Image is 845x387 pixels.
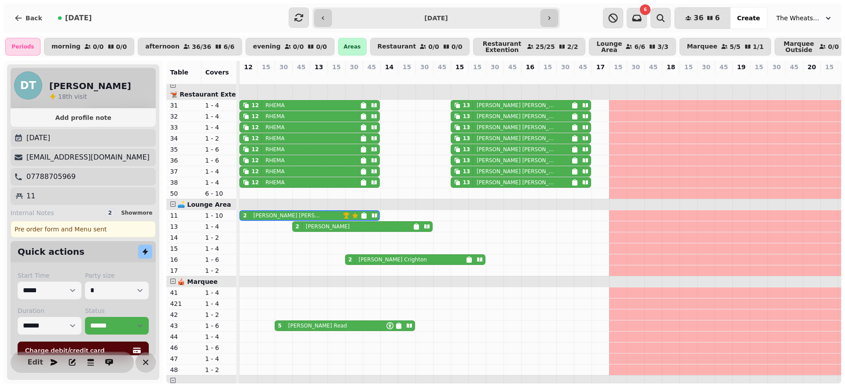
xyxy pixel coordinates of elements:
[170,233,198,242] p: 14
[477,113,557,120] p: [PERSON_NAME] [PERSON_NAME]
[262,63,270,71] p: 15
[205,299,233,308] p: 1 - 4
[452,44,463,50] p: 0 / 0
[14,112,152,123] button: Add profile note
[58,92,87,101] p: visit
[245,73,252,91] p: 14
[658,44,669,50] p: 3 / 3
[85,271,149,280] label: Party size
[170,343,198,352] p: 46
[755,73,762,82] p: 0
[243,212,246,219] div: 2
[170,255,198,264] p: 16
[348,256,352,263] div: 2
[684,63,693,71] p: 15
[338,38,367,56] div: Areas
[403,63,411,71] p: 15
[367,63,376,71] p: 45
[463,102,470,109] div: 13
[536,44,555,50] p: 25 / 25
[477,135,557,142] p: [PERSON_NAME] [PERSON_NAME]
[205,178,233,187] p: 1 - 4
[205,343,233,352] p: 1 - 6
[205,189,233,198] p: 6 - 10
[350,63,358,71] p: 30
[438,73,445,82] p: 0
[278,322,281,329] div: 5
[205,211,233,220] p: 1 - 10
[265,102,285,109] p: RHEMA
[170,145,198,154] p: 35
[279,63,288,71] p: 30
[51,7,99,29] button: [DATE]
[428,44,439,50] p: 0 / 0
[614,73,621,82] p: 0
[26,354,44,371] button: Edit
[730,44,741,50] p: 5 / 5
[118,208,156,217] button: Showmore
[473,38,585,56] button: Restaurant Extention25/252/2
[403,73,410,82] p: 0
[667,73,674,82] p: 0
[473,63,481,71] p: 15
[753,44,764,50] p: 1 / 1
[93,44,104,50] p: 0 / 0
[509,73,516,82] p: 0
[687,43,717,50] p: Marquee
[315,63,323,71] p: 13
[170,123,198,132] p: 33
[205,145,233,154] p: 1 - 6
[280,73,287,82] p: 5
[265,157,285,164] p: RHEMA
[561,63,569,71] p: 30
[205,310,233,319] p: 1 - 2
[350,73,357,82] p: 2
[18,306,81,315] label: Duration
[85,306,149,315] label: Status
[420,63,429,71] p: 30
[51,43,81,50] p: morning
[26,171,76,182] p: 07788705969
[26,191,35,201] p: 11
[614,63,622,71] p: 15
[481,41,523,53] p: Restaurant Extention
[170,222,198,231] p: 13
[121,210,152,216] span: Show more
[7,7,49,29] button: Back
[205,134,233,143] p: 1 - 2
[177,201,231,208] span: 🛋️ Lounge Area
[170,310,198,319] p: 42
[474,73,481,82] p: 0
[205,156,233,165] p: 1 - 6
[508,63,517,71] p: 45
[715,15,720,22] span: 6
[170,167,198,176] p: 37
[265,113,285,120] p: RHEMA
[675,7,730,29] button: 366
[21,115,145,121] span: Add profile note
[597,73,604,82] p: 0
[205,321,233,330] p: 1 - 6
[246,38,334,56] button: evening0/00/0
[526,63,534,71] p: 16
[205,222,233,231] p: 1 - 4
[205,233,233,242] p: 1 - 2
[579,73,586,82] p: 0
[170,321,198,330] p: 43
[567,44,578,50] p: 2 / 2
[755,63,763,71] p: 15
[632,63,640,71] p: 30
[773,73,780,82] p: 0
[138,38,242,56] button: afternoon36/366/6
[26,133,50,143] p: [DATE]
[251,168,259,175] div: 12
[170,101,198,110] p: 31
[170,354,198,363] p: 47
[18,271,81,280] label: Start Time
[26,15,42,21] span: Back
[18,342,149,359] button: Charge debit/credit card
[253,212,322,219] p: [PERSON_NAME] [PERSON_NAME]
[145,43,180,50] p: afternoon
[463,124,470,131] div: 13
[251,135,259,142] div: 12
